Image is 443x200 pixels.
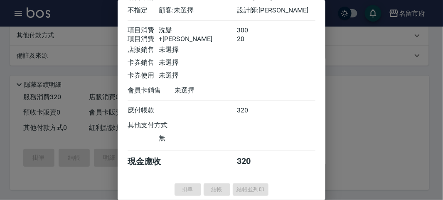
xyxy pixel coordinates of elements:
[237,106,268,115] div: 320
[128,71,159,80] div: 卡券使用
[128,26,159,35] div: 項目消費
[128,6,159,15] div: 不指定
[159,35,237,44] div: +[PERSON_NAME]
[159,134,237,143] div: 無
[128,86,175,95] div: 會員卡銷售
[128,59,159,67] div: 卡券銷售
[128,35,159,44] div: 項目消費
[237,6,315,15] div: 設計師: [PERSON_NAME]
[175,86,253,95] div: 未選擇
[159,6,237,15] div: 顧客: 未選擇
[128,156,175,167] div: 現金應收
[237,35,268,44] div: 20
[128,121,190,130] div: 其他支付方式
[159,71,237,80] div: 未選擇
[128,46,159,54] div: 店販銷售
[237,156,268,167] div: 320
[159,59,237,67] div: 未選擇
[159,26,237,35] div: 洗髮
[159,46,237,54] div: 未選擇
[237,26,268,35] div: 300
[128,106,159,115] div: 應付帳款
